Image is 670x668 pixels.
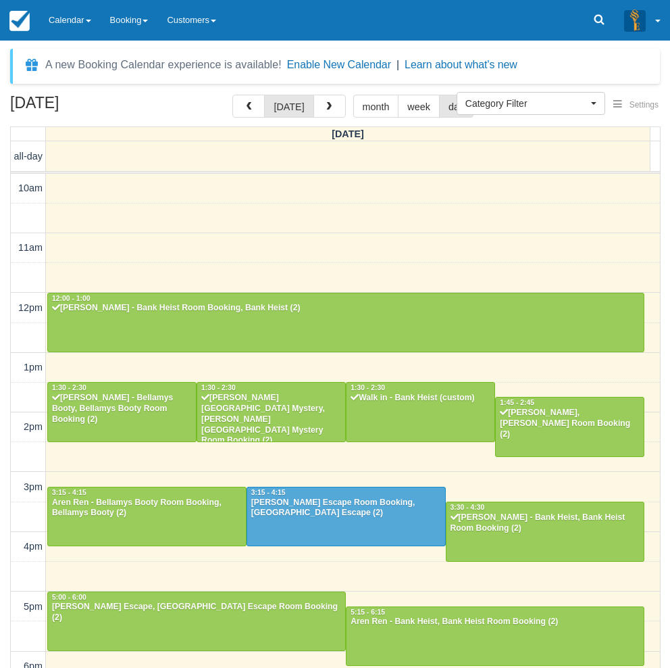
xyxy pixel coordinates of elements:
[52,489,86,496] span: 3:15 - 4:15
[346,382,495,442] a: 1:30 - 2:30Walk in - Bank Heist (custom)
[287,58,391,72] button: Enable New Calendar
[346,606,644,666] a: 5:15 - 6:15Aren Ren - Bank Heist, Bank Heist Room Booking (2)
[24,362,43,373] span: 1pm
[18,183,43,193] span: 10am
[51,393,192,425] div: [PERSON_NAME] - Bellamys Booty, Bellamys Booty Room Booking (2)
[10,95,181,120] h2: [DATE]
[332,128,364,139] span: [DATE]
[201,384,236,391] span: 1:30 - 2:30
[405,59,517,70] a: Learn about what's new
[45,57,282,73] div: A new Booking Calendar experience is available!
[353,95,399,118] button: month
[51,303,640,314] div: [PERSON_NAME] - Bank Heist Room Booking, Bank Heist (2)
[52,295,91,302] span: 12:00 - 1:00
[14,151,43,162] span: all-day
[47,592,346,651] a: 5:00 - 6:00[PERSON_NAME] Escape, [GEOGRAPHIC_DATA] Escape Room Booking (2)
[351,609,385,616] span: 5:15 - 6:15
[47,382,197,442] a: 1:30 - 2:30[PERSON_NAME] - Bellamys Booty, Bellamys Booty Room Booking (2)
[465,97,588,110] span: Category Filter
[439,95,473,118] button: day
[24,481,43,492] span: 3pm
[51,602,342,623] div: [PERSON_NAME] Escape, [GEOGRAPHIC_DATA] Escape Room Booking (2)
[18,302,43,313] span: 12pm
[351,384,385,391] span: 1:30 - 2:30
[605,95,667,115] button: Settings
[24,421,43,432] span: 2pm
[450,504,485,511] span: 3:30 - 4:30
[18,242,43,253] span: 11am
[47,293,644,352] a: 12:00 - 1:00[PERSON_NAME] - Bank Heist Room Booking, Bank Heist (2)
[247,487,446,546] a: 3:15 - 4:15[PERSON_NAME] Escape Room Booking, [GEOGRAPHIC_DATA] Escape (2)
[24,601,43,612] span: 5pm
[9,11,30,31] img: checkfront-main-nav-mini-logo.png
[24,541,43,552] span: 4pm
[264,95,313,118] button: [DATE]
[499,408,640,440] div: [PERSON_NAME], [PERSON_NAME] Room Booking (2)
[624,9,646,31] img: A3
[52,594,86,601] span: 5:00 - 6:00
[197,382,346,442] a: 1:30 - 2:30[PERSON_NAME][GEOGRAPHIC_DATA] Mystery, [PERSON_NAME][GEOGRAPHIC_DATA] Mystery Room Bo...
[251,489,286,496] span: 3:15 - 4:15
[251,498,442,519] div: [PERSON_NAME] Escape Room Booking, [GEOGRAPHIC_DATA] Escape (2)
[629,100,659,110] span: Settings
[350,393,491,404] div: Walk in - Bank Heist (custom)
[396,59,399,70] span: |
[350,617,640,627] div: Aren Ren - Bank Heist, Bank Heist Room Booking (2)
[47,487,247,546] a: 3:15 - 4:15Aren Ren - Bellamys Booty Room Booking, Bellamys Booty (2)
[457,92,605,115] button: Category Filter
[51,498,242,519] div: Aren Ren - Bellamys Booty Room Booking, Bellamys Booty (2)
[52,384,86,391] span: 1:30 - 2:30
[446,502,645,561] a: 3:30 - 4:30[PERSON_NAME] - Bank Heist, Bank Heist Room Booking (2)
[398,95,440,118] button: week
[201,393,342,446] div: [PERSON_NAME][GEOGRAPHIC_DATA] Mystery, [PERSON_NAME][GEOGRAPHIC_DATA] Mystery Room Booking (2)
[495,397,644,456] a: 1:45 - 2:45[PERSON_NAME], [PERSON_NAME] Room Booking (2)
[450,512,641,534] div: [PERSON_NAME] - Bank Heist, Bank Heist Room Booking (2)
[500,399,534,406] span: 1:45 - 2:45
